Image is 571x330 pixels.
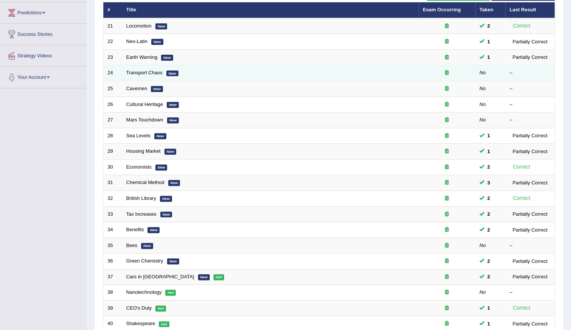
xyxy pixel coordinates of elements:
a: Strategy Videos [0,45,86,64]
td: 30 [103,159,122,175]
a: Nanotechnology [126,289,162,295]
em: New [167,102,179,108]
em: New [166,71,178,77]
div: Exam occurring question [423,258,471,265]
div: Exam occurring question [423,273,471,281]
td: 28 [103,128,122,144]
div: Exam occurring question [423,85,471,92]
th: # [103,2,122,18]
td: 22 [103,34,122,50]
td: 38 [103,285,122,301]
th: Taken [475,2,505,18]
div: Partially Correct [510,257,550,265]
a: Locomotion [126,23,152,29]
em: No [479,117,486,123]
a: CEO's Duty [126,305,152,311]
td: 31 [103,175,122,191]
span: You can still take this question [484,226,493,234]
span: You can still take this question [484,210,493,218]
span: You can still take this question [484,147,493,155]
div: Exam occurring question [423,242,471,249]
th: Title [122,2,419,18]
div: Partially Correct [510,132,550,140]
em: New [151,39,163,45]
div: Exam occurring question [423,164,471,171]
td: 21 [103,18,122,34]
div: Exam occurring question [423,117,471,124]
div: Exam occurring question [423,23,471,30]
div: Correct [510,194,533,203]
a: Exam Occurring [423,7,460,12]
div: – [510,242,550,249]
div: Exam occurring question [423,211,471,218]
div: – [510,85,550,92]
div: Exam occurring question [423,289,471,296]
div: Exam occurring question [423,101,471,108]
div: Exam occurring question [423,320,471,327]
div: Correct [510,163,533,171]
span: You can still take this question [484,163,493,171]
div: Exam occurring question [423,226,471,233]
a: British Library [126,195,156,201]
td: 26 [103,97,122,112]
em: New [160,212,172,218]
td: 24 [103,65,122,81]
em: Hot [155,305,166,312]
td: 32 [103,190,122,206]
td: 37 [103,269,122,285]
span: You can still take this question [484,53,493,61]
a: Bees [126,243,138,248]
td: 36 [103,253,122,269]
td: 23 [103,49,122,65]
td: 35 [103,238,122,253]
div: Exam occurring question [423,38,471,45]
em: Hot [159,321,169,327]
div: Partially Correct [510,147,550,155]
span: You can still take this question [484,304,493,312]
a: Shakespeare [126,321,155,326]
div: Partially Correct [510,179,550,187]
span: You can still take this question [484,194,493,202]
em: New [151,86,163,92]
a: Cultural Heritage [126,101,163,107]
div: Exam occurring question [423,132,471,140]
td: 33 [103,206,122,222]
em: Hot [213,274,224,280]
div: Exam occurring question [423,305,471,312]
em: No [479,289,486,295]
a: Cavemen [126,86,147,91]
em: New [155,23,167,29]
td: 29 [103,144,122,160]
em: New [154,133,166,139]
span: You can still take this question [484,273,493,281]
em: Hot [165,290,176,296]
div: – [510,101,550,108]
a: Transport Chaos [126,70,163,75]
div: Exam occurring question [423,179,471,186]
a: Chemical Method [126,180,164,185]
div: – [510,117,550,124]
a: Predictions [0,2,86,21]
a: Neo-Latin [126,38,147,44]
a: Green Chemistry [126,258,163,264]
td: 25 [103,81,122,97]
div: Correct [510,21,533,30]
a: Economists [126,164,152,170]
span: You can still take this question [484,179,493,187]
a: Cars in [GEOGRAPHIC_DATA] [126,274,194,279]
a: Sea Levels [126,133,150,138]
a: Your Account [0,67,86,86]
em: New [164,149,177,155]
div: Exam occurring question [423,148,471,155]
a: Earth Warning [126,54,158,60]
em: New [168,180,180,186]
td: 39 [103,300,122,316]
em: New [147,227,160,233]
a: Housing Market [126,148,161,154]
em: No [479,70,486,75]
span: You can still take this question [484,257,493,265]
em: No [479,86,486,91]
span: You can still take this question [484,22,493,30]
em: New [167,258,179,264]
div: Partially Correct [510,53,550,61]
